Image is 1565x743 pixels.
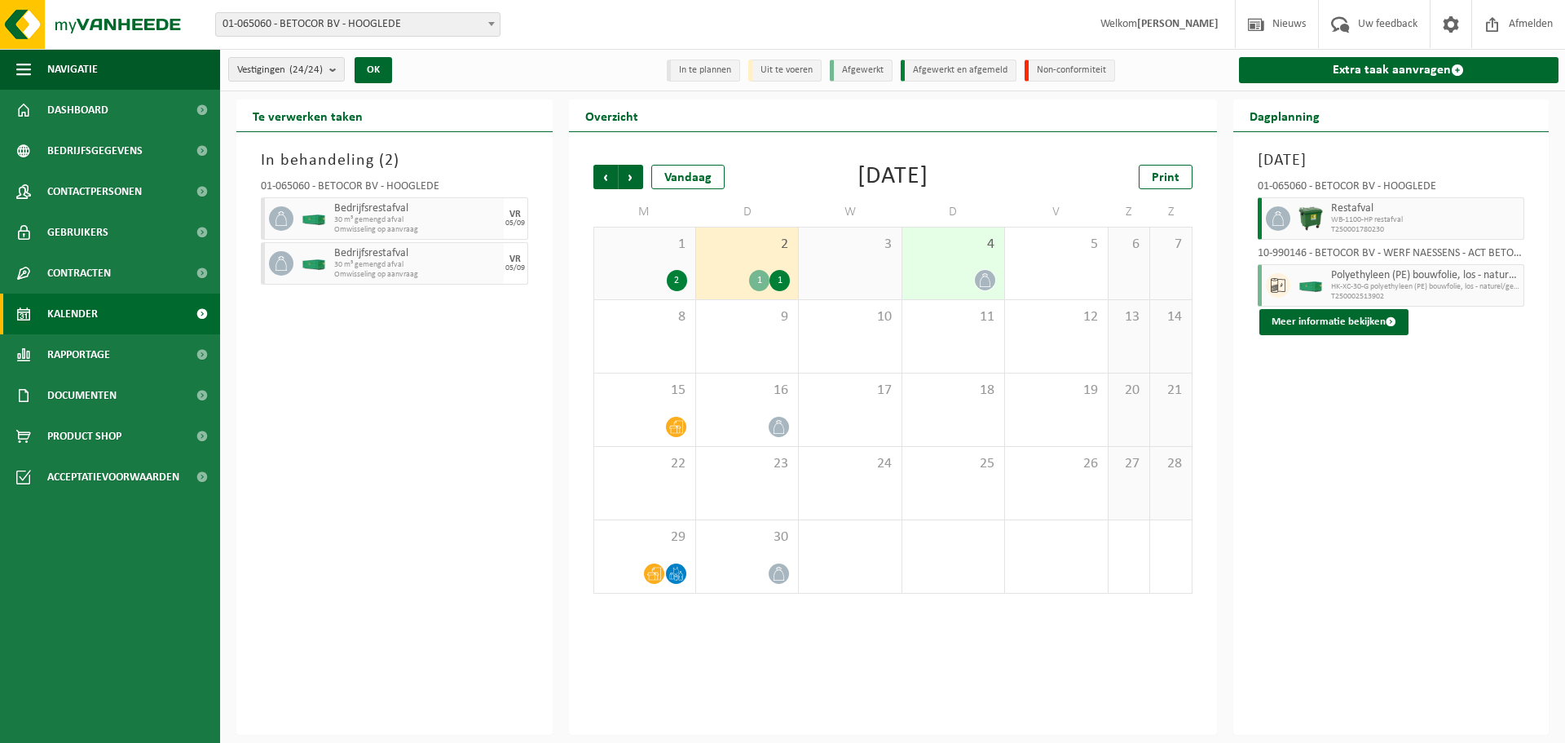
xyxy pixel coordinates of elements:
[602,529,687,546] span: 29
[1298,280,1323,292] img: HK-XC-30-GN-00
[910,236,996,254] span: 4
[910,455,996,473] span: 25
[334,270,500,280] span: Omwisseling op aanvraag
[1117,382,1141,400] span: 20
[593,197,696,227] td: M
[261,181,528,197] div: 01-065060 - BETOCOR BV - HOOGLEDE
[47,457,179,498] span: Acceptatievoorwaarden
[1005,197,1108,227] td: V
[228,57,345,82] button: Vestigingen(24/24)
[799,197,902,227] td: W
[1013,236,1099,254] span: 5
[1258,148,1525,173] h3: [DATE]
[47,375,117,416] span: Documenten
[1117,308,1141,326] span: 13
[1331,225,1520,235] span: T250001780230
[334,202,500,215] span: Bedrijfsrestafval
[902,197,1005,227] td: D
[289,64,323,75] count: (24/24)
[47,171,142,212] span: Contactpersonen
[1331,269,1520,282] span: Polyethyleen (PE) bouwfolie, los - naturel/gekleurd
[1258,181,1525,197] div: 01-065060 - BETOCOR BV - HOOGLEDE
[334,260,500,270] span: 30 m³ gemengd afval
[696,197,799,227] td: D
[704,308,790,326] span: 9
[667,60,740,82] li: In te plannen
[47,130,143,171] span: Bedrijfsgegevens
[910,308,996,326] span: 11
[47,49,98,90] span: Navigatie
[830,60,893,82] li: Afgewerkt
[1239,57,1559,83] a: Extra taak aanvragen
[901,60,1016,82] li: Afgewerkt en afgemeld
[807,455,893,473] span: 24
[334,215,500,225] span: 30 m³ gemengd afval
[47,90,108,130] span: Dashboard
[704,382,790,400] span: 16
[667,270,687,291] div: 2
[1013,308,1099,326] span: 12
[593,165,618,189] span: Vorige
[334,247,500,260] span: Bedrijfsrestafval
[1259,309,1408,335] button: Meer informatie bekijken
[749,270,769,291] div: 1
[1013,455,1099,473] span: 26
[807,308,893,326] span: 10
[769,270,790,291] div: 1
[807,236,893,254] span: 3
[334,225,500,235] span: Omwisseling op aanvraag
[215,12,500,37] span: 01-065060 - BETOCOR BV - HOOGLEDE
[704,236,790,254] span: 2
[910,382,996,400] span: 18
[807,382,893,400] span: 17
[619,165,643,189] span: Volgende
[47,416,121,457] span: Product Shop
[505,264,525,272] div: 05/09
[1152,171,1179,184] span: Print
[704,529,790,546] span: 30
[1158,455,1183,473] span: 28
[602,236,687,254] span: 1
[569,100,655,131] h2: Overzicht
[505,219,525,228] div: 05/09
[47,253,111,294] span: Contracten
[302,213,326,225] img: HK-XC-30-GN-00
[509,210,521,219] div: VR
[47,334,110,375] span: Rapportage
[602,455,687,473] span: 22
[1158,382,1183,400] span: 21
[1117,455,1141,473] span: 27
[1258,248,1525,264] div: 10-990146 - BETOCOR BV - WERF NAESSENS - ACT BETONVLOER - [GEOGRAPHIC_DATA]
[704,455,790,473] span: 23
[1013,382,1099,400] span: 19
[385,153,394,169] span: 2
[509,254,521,264] div: VR
[1158,236,1183,254] span: 7
[748,60,822,82] li: Uit te voeren
[1233,100,1336,131] h2: Dagplanning
[651,165,725,189] div: Vandaag
[1117,236,1141,254] span: 6
[1150,197,1192,227] td: Z
[1158,308,1183,326] span: 14
[1025,60,1115,82] li: Non-conformiteit
[1139,165,1192,189] a: Print
[1137,18,1219,30] strong: [PERSON_NAME]
[1331,282,1520,292] span: HK-XC-30-G polyethyleen (PE) bouwfolie, los - naturel/gekleu
[1109,197,1150,227] td: Z
[216,13,500,36] span: 01-065060 - BETOCOR BV - HOOGLEDE
[237,58,323,82] span: Vestigingen
[261,148,528,173] h3: In behandeling ( )
[47,294,98,334] span: Kalender
[602,308,687,326] span: 8
[1331,292,1520,302] span: T250002513902
[302,258,326,270] img: HK-XC-30-GN-00
[857,165,928,189] div: [DATE]
[47,212,108,253] span: Gebruikers
[1298,206,1323,231] img: WB-1100-HPE-GN-01
[602,382,687,400] span: 15
[236,100,379,131] h2: Te verwerken taken
[355,57,392,83] button: OK
[1331,215,1520,225] span: WB-1100-HP restafval
[1331,202,1520,215] span: Restafval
